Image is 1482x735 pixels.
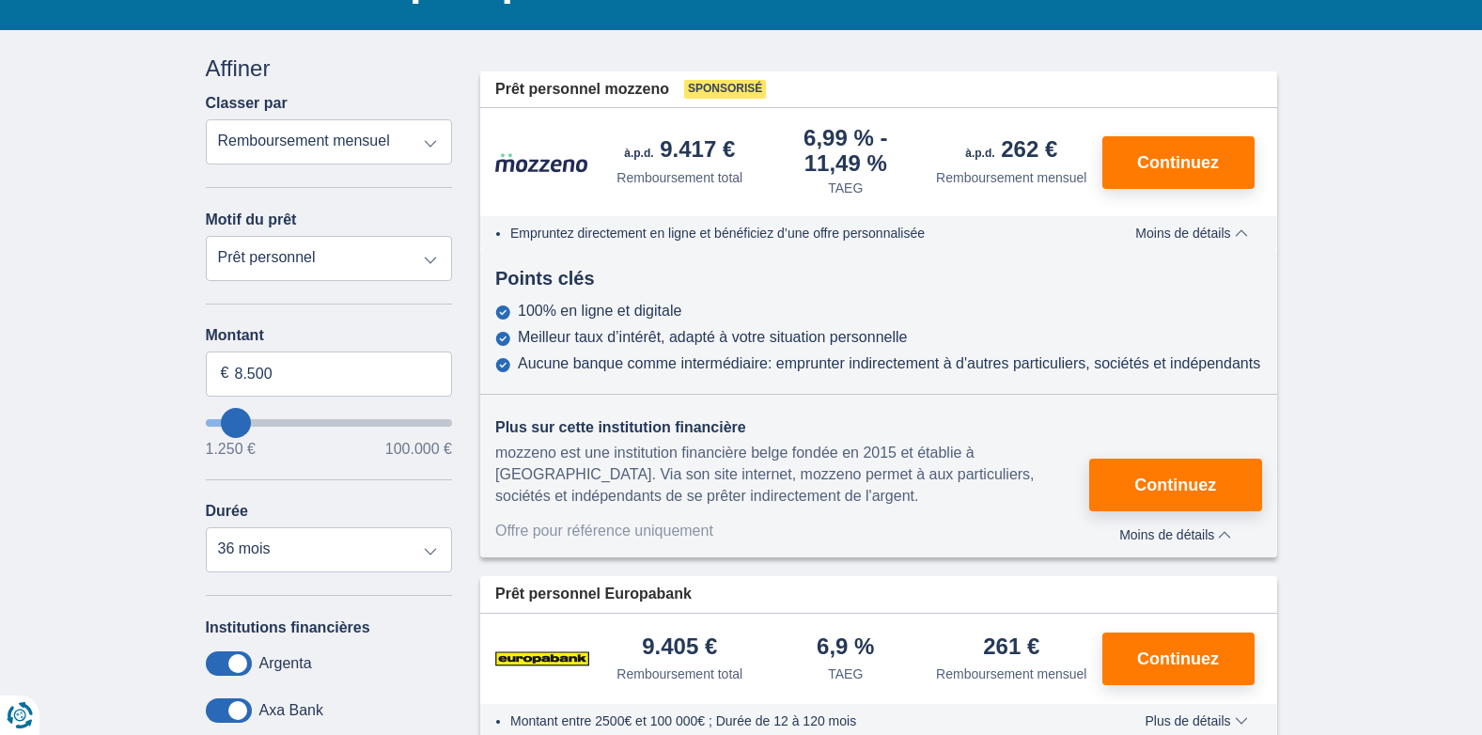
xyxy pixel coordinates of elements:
[206,419,453,427] input: wantToBorrow
[495,521,1089,542] div: Offre pour référence uniquement
[1102,136,1255,189] button: Continuez
[616,665,742,683] div: Remboursement total
[936,665,1086,683] div: Remboursement mensuel
[518,355,1260,372] div: Aucune banque comme intermédiaire: emprunter indirectement à d'autres particuliers, sociétés et i...
[1135,227,1247,240] span: Moins de détails
[259,655,312,672] label: Argenta
[495,635,589,682] img: pret personnel Europabank
[828,179,863,197] div: TAEG
[480,265,1277,292] div: Points clés
[206,95,288,112] label: Classer par
[684,80,766,99] span: Sponsorisé
[206,503,248,520] label: Durée
[1131,713,1261,728] button: Plus de détails
[1121,226,1261,241] button: Moins de détails
[1089,459,1261,511] button: Continuez
[1134,477,1216,493] span: Continuez
[206,53,453,85] div: Affiner
[495,584,692,605] span: Prêt personnel Europabank
[495,79,669,101] span: Prêt personnel mozzeno
[983,635,1039,661] div: 261 €
[495,443,1089,508] div: mozzeno est une institution financière belge fondée en 2015 et établie à [GEOGRAPHIC_DATA]. Via s...
[495,152,589,173] img: pret personnel Mozzeno
[206,211,297,228] label: Motif du prêt
[1102,633,1255,685] button: Continuez
[1089,521,1261,542] button: Moins de détails
[771,127,922,175] div: 6,99 %
[965,138,1057,164] div: 262 €
[510,712,1090,730] li: Montant entre 2500€ et 100 000€ ; Durée de 12 à 120 mois
[495,417,1089,439] div: Plus sur cette institution financière
[221,363,229,384] span: €
[206,442,256,457] span: 1.250 €
[206,327,453,344] label: Montant
[510,224,1090,242] li: Empruntez directement en ligne et bénéficiez d’une offre personnalisée
[1145,714,1247,727] span: Plus de détails
[616,168,742,187] div: Remboursement total
[1119,528,1231,541] span: Moins de détails
[259,702,323,719] label: Axa Bank
[206,619,370,636] label: Institutions financières
[624,138,735,164] div: 9.417 €
[385,442,452,457] span: 100.000 €
[1137,650,1219,667] span: Continuez
[817,635,874,661] div: 6,9 %
[518,303,681,320] div: 100% en ligne et digitale
[828,665,863,683] div: TAEG
[642,635,717,661] div: 9.405 €
[936,168,1086,187] div: Remboursement mensuel
[518,329,907,346] div: Meilleur taux d’intérêt, adapté à votre situation personnelle
[1137,154,1219,171] span: Continuez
